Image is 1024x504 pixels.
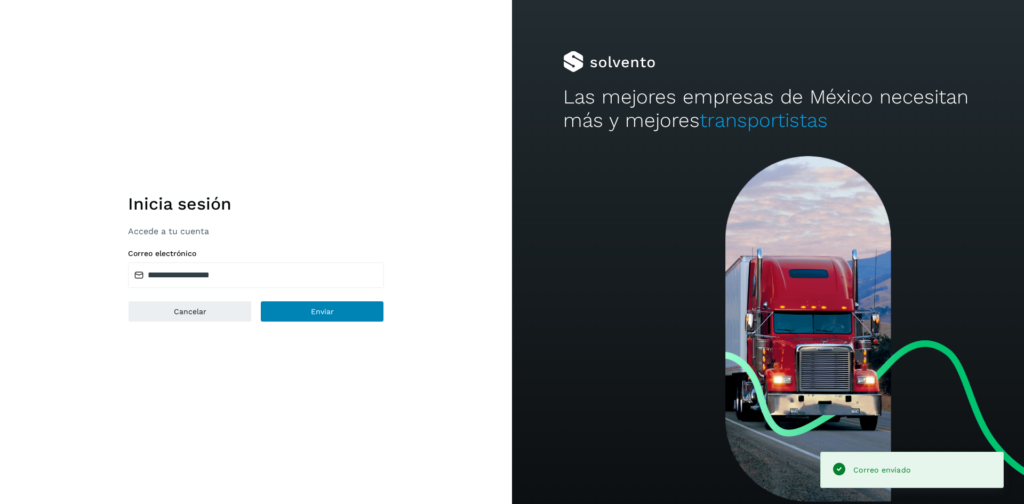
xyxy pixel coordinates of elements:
span: Cancelar [174,308,206,315]
span: Correo enviado [853,466,910,474]
h2: Las mejores empresas de México necesitan más y mejores [563,85,973,133]
p: Accede a tu cuenta [128,226,384,236]
h1: Inicia sesión [128,194,384,214]
span: transportistas [700,109,828,132]
button: Enviar [260,301,384,322]
button: Cancelar [128,301,252,322]
label: Correo electrónico [128,249,384,258]
span: Enviar [311,308,334,315]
